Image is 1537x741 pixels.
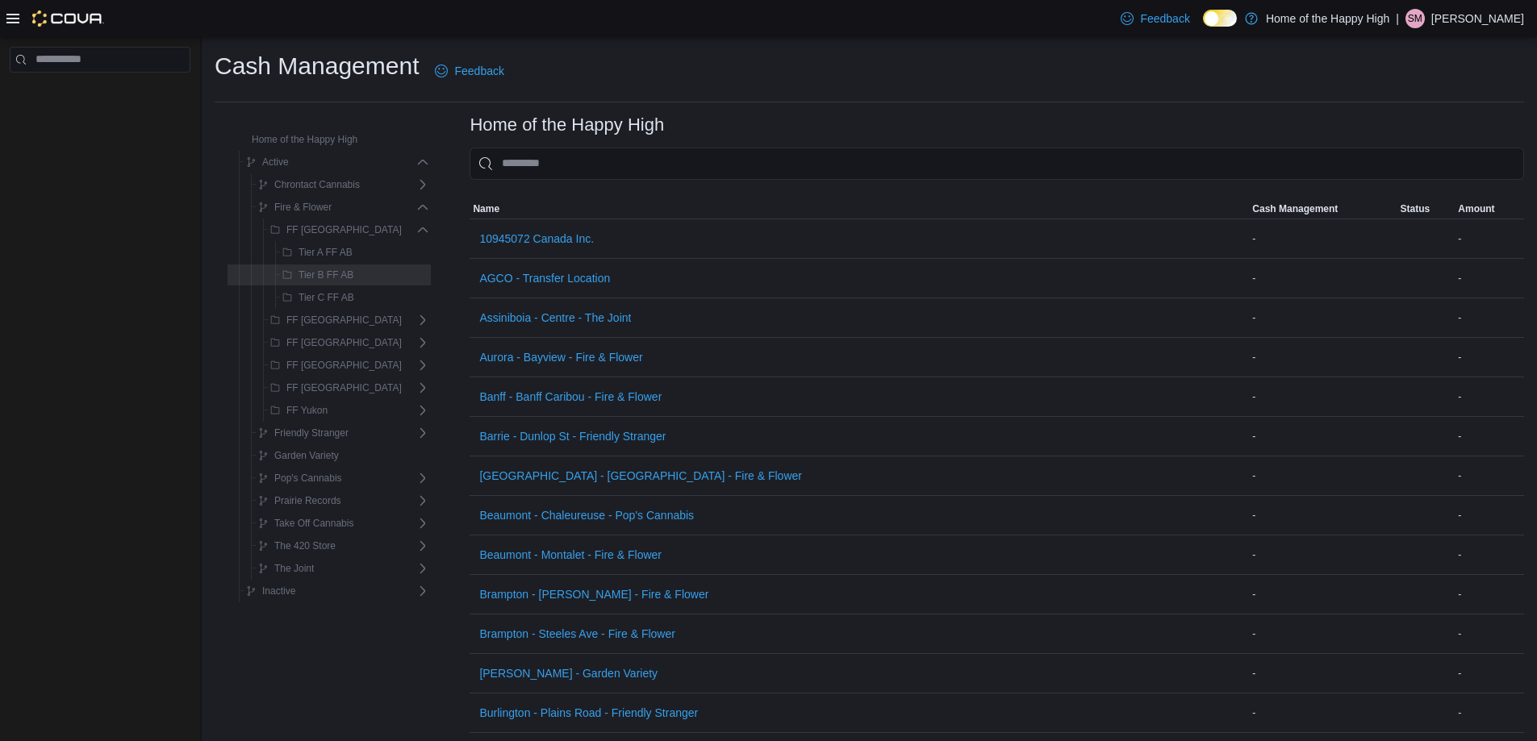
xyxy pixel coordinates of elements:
p: Home of the Happy High [1266,9,1389,28]
span: SM [1408,9,1422,28]
button: Amount [1455,199,1524,219]
div: - [1455,348,1524,367]
span: 10945072 Canada Inc. [479,231,594,247]
button: FF [GEOGRAPHIC_DATA] [264,333,408,352]
button: FF [GEOGRAPHIC_DATA] [264,310,408,330]
button: Inactive [240,581,302,601]
button: Garden Variety [252,446,345,465]
button: Fire & Flower [252,198,338,217]
span: Brampton - [PERSON_NAME] - Fire & Flower [479,586,708,602]
span: Active [262,156,289,169]
span: Brampton - Steeles Ave - Fire & Flower [479,626,675,642]
div: - [1249,387,1397,406]
span: Inactive [262,585,295,597]
button: Pop's Cannabis [252,468,349,488]
div: - [1249,229,1397,248]
span: The 420 Store [274,539,336,552]
div: - [1455,506,1524,525]
button: Brampton - [PERSON_NAME] - Fire & Flower [473,578,715,610]
span: Aurora - Bayview - Fire & Flower [479,349,642,365]
button: Chrontact Cannabis [252,175,366,194]
img: Cova [32,10,104,27]
span: FF [GEOGRAPHIC_DATA] [286,314,402,327]
div: - [1455,703,1524,722]
button: Prairie Records [252,491,348,510]
div: - [1455,466,1524,485]
span: Pop's Cannabis [274,472,342,485]
span: Take Off Cannabis [274,517,353,530]
div: - [1455,664,1524,683]
div: - [1249,269,1397,288]
button: FF [GEOGRAPHIC_DATA] [264,220,408,239]
span: Fire & Flower [274,201,332,214]
button: Aurora - Bayview - Fire & Flower [473,341,649,373]
input: Dark Mode [1203,10,1237,27]
div: - [1249,308,1397,327]
div: - [1249,664,1397,683]
button: Banff - Banff Caribou - Fire & Flower [473,381,668,413]
button: Burlington - Plains Road - Friendly Stranger [473,697,704,729]
button: Active [240,152,295,172]
button: Beaumont - Chaleureuse - Pop's Cannabis [473,499,700,531]
span: Assiniboia - Centre - The Joint [479,310,631,326]
span: Amount [1458,202,1494,215]
span: Friendly Stranger [274,427,349,439]
p: | [1396,9,1399,28]
span: FF [GEOGRAPHIC_DATA] [286,381,402,394]
button: Tier C FF AB [276,288,361,307]
button: Cash Management [1249,199,1397,219]
span: Feedback [454,63,503,79]
span: Tier B FF AB [299,269,353,281]
button: 10945072 Canada Inc. [473,223,600,255]
div: - [1455,427,1524,446]
div: - [1455,624,1524,643]
button: FF [GEOGRAPHIC_DATA] [264,378,408,398]
span: Garden Variety [274,449,339,462]
div: - [1249,427,1397,446]
span: Banff - Banff Caribou - Fire & Flower [479,389,662,405]
span: Prairie Records [274,494,341,507]
div: - [1455,545,1524,564]
span: Beaumont - Chaleureuse - Pop's Cannabis [479,507,694,523]
input: This is a search bar. As you type, the results lower in the page will automatically filter. [470,148,1524,180]
span: FF [GEOGRAPHIC_DATA] [286,336,402,349]
div: - [1455,229,1524,248]
span: [GEOGRAPHIC_DATA] - [GEOGRAPHIC_DATA] - Fire & Flower [479,468,802,484]
button: Tier B FF AB [276,265,360,285]
div: - [1249,703,1397,722]
button: Beaumont - Montalet - Fire & Flower [473,539,668,571]
span: Beaumont - Montalet - Fire & Flower [479,547,662,563]
button: AGCO - Transfer Location [473,262,616,294]
div: Seth MacDonald [1405,9,1425,28]
span: Barrie - Dunlop St - Friendly Stranger [479,428,666,444]
button: Tier A FF AB [276,243,359,262]
span: Home of the Happy High [252,133,357,146]
button: FF [GEOGRAPHIC_DATA] [264,356,408,375]
div: - [1249,466,1397,485]
button: Home of the Happy High [229,130,364,149]
span: FF [GEOGRAPHIC_DATA] [286,359,402,372]
span: Name [473,202,499,215]
span: Cash Management [1252,202,1338,215]
button: FF Yukon [264,401,334,420]
button: Friendly Stranger [252,423,355,443]
span: Tier C FF AB [299,291,354,304]
h1: Cash Management [215,50,419,82]
button: Name [470,199,1249,219]
div: - [1249,348,1397,367]
button: Assiniboia - Centre - The Joint [473,302,637,334]
button: Barrie - Dunlop St - Friendly Stranger [473,420,672,452]
span: Tier A FF AB [299,246,353,259]
div: - [1455,269,1524,288]
div: - [1249,545,1397,564]
div: - [1249,624,1397,643]
span: AGCO - Transfer Location [479,270,610,286]
span: Feedback [1140,10,1189,27]
div: - [1455,585,1524,604]
button: [PERSON_NAME] - Garden Variety [473,657,664,689]
div: - [1455,308,1524,327]
span: Status [1401,202,1430,215]
div: - [1249,506,1397,525]
button: Brampton - Steeles Ave - Fire & Flower [473,618,682,650]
